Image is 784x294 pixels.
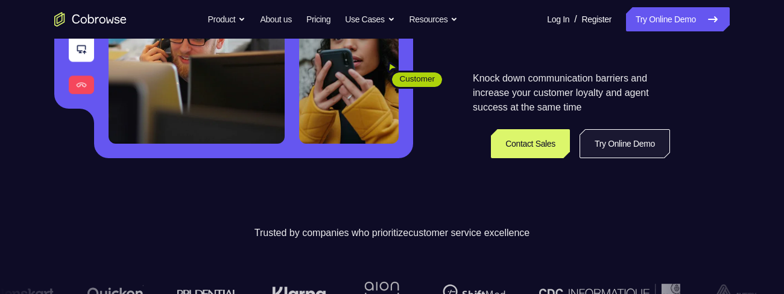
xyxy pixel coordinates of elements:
[491,129,570,158] a: Contact Sales
[580,129,670,158] a: Try Online Demo
[306,7,330,31] a: Pricing
[408,228,530,238] span: customer service excellence
[345,7,394,31] button: Use Cases
[473,71,670,115] p: Knock down communication barriers and increase your customer loyalty and agent success at the sam...
[547,7,569,31] a: Log In
[626,7,730,31] a: Try Online Demo
[409,7,458,31] button: Resources
[260,7,291,31] a: About us
[54,12,127,27] a: Go to the home page
[582,7,612,31] a: Register
[299,1,399,144] img: A customer holding their phone
[574,12,577,27] span: /
[208,7,246,31] button: Product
